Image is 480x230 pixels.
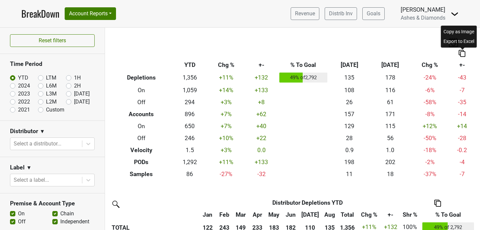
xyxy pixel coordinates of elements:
td: +10 % [207,132,245,144]
th: Apr: activate to sort column ascending [249,209,266,221]
td: 198 [329,156,370,168]
td: -6 % [411,84,449,96]
td: +132 [245,71,278,85]
td: 0.0 [245,144,278,156]
td: -35 [449,96,475,108]
label: 2024 [18,82,30,90]
th: Distributor Depletions YTD [216,197,399,209]
td: 135 [329,71,370,85]
td: +12 % [411,120,449,132]
th: PODs [110,156,173,168]
td: -18 % [411,144,449,156]
td: 18 [370,168,411,180]
td: +133 [245,84,278,96]
td: -0.2 [449,144,475,156]
td: +40 [245,120,278,132]
label: Off [18,218,26,226]
label: L3M [46,90,57,98]
th: Accounts [110,108,173,120]
h3: Label [10,164,25,171]
label: [DATE] [74,98,90,106]
td: 157 [329,108,370,120]
td: 26 [329,96,370,108]
img: Dropdown Menu [451,10,459,18]
a: Revenue [291,7,319,20]
th: Chg % [411,59,449,71]
label: 2H [74,82,81,90]
td: 116 [370,84,411,96]
td: 178 [370,71,411,85]
label: YTD [18,74,28,82]
th: [DATE] [370,59,411,71]
td: -4 [449,156,475,168]
h3: Premise & Account Type [10,200,95,207]
td: 294 [173,96,207,108]
td: +14 % [207,84,245,96]
h3: Distributor [10,128,38,135]
td: 56 [370,132,411,144]
th: [DATE] [329,59,370,71]
th: May: activate to sort column ascending [266,209,282,221]
td: -14 [449,108,475,120]
label: Independent [60,218,89,226]
th: Chg % [207,59,245,71]
td: 28 [329,132,370,144]
td: -28 [449,132,475,144]
th: +- [449,59,475,71]
td: 246 [173,132,207,144]
td: 1,059 [173,84,207,96]
td: +8 [245,96,278,108]
th: On [110,120,173,132]
th: Shr %: activate to sort column ascending [399,209,421,221]
img: Copy to clipboard [459,50,465,57]
td: +14 [449,120,475,132]
td: +7 % [207,108,245,120]
span: Ashes & Diamonds [401,15,445,21]
td: +11 % [207,156,245,168]
div: [PERSON_NAME] [401,5,445,14]
th: % To Goal [278,59,329,71]
td: 1,292 [173,156,207,168]
th: +-: activate to sort column ascending [382,209,399,221]
th: Off [110,132,173,144]
th: Off [110,96,173,108]
label: 2022 [18,98,30,106]
td: +11 % [207,71,245,85]
a: BreakDown [21,7,59,21]
th: Depletions [110,71,173,85]
th: Chg %: activate to sort column ascending [357,209,382,221]
td: 1.5 [173,144,207,156]
button: Account Reports [65,7,116,20]
label: LTM [46,74,56,82]
td: 1,356 [173,71,207,85]
td: +133 [245,156,278,168]
label: Chain [60,210,74,218]
td: +7 % [207,120,245,132]
td: -7 [449,84,475,96]
td: -32 [245,168,278,180]
th: Total: activate to sort column ascending [338,209,357,221]
td: 1.0 [370,144,411,156]
th: YTD [173,59,207,71]
span: ▼ [40,127,45,135]
td: -58 % [411,96,449,108]
th: Velocity [110,144,173,156]
td: 129 [329,120,370,132]
th: Jul: activate to sort column ascending [299,209,321,221]
button: Reset filters [10,34,95,47]
td: 61 [370,96,411,108]
a: Distrib Inv [325,7,357,20]
th: +- [245,59,278,71]
td: 115 [370,120,411,132]
label: On [18,210,25,218]
img: Copy to clipboard [434,200,441,207]
td: 86 [173,168,207,180]
th: Feb: activate to sort column ascending [216,209,233,221]
td: -24 % [411,71,449,85]
td: 896 [173,108,207,120]
td: -50 % [411,132,449,144]
td: -8 % [411,108,449,120]
td: +62 [245,108,278,120]
th: &nbsp;: activate to sort column ascending [110,209,199,221]
td: -37 % [411,168,449,180]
